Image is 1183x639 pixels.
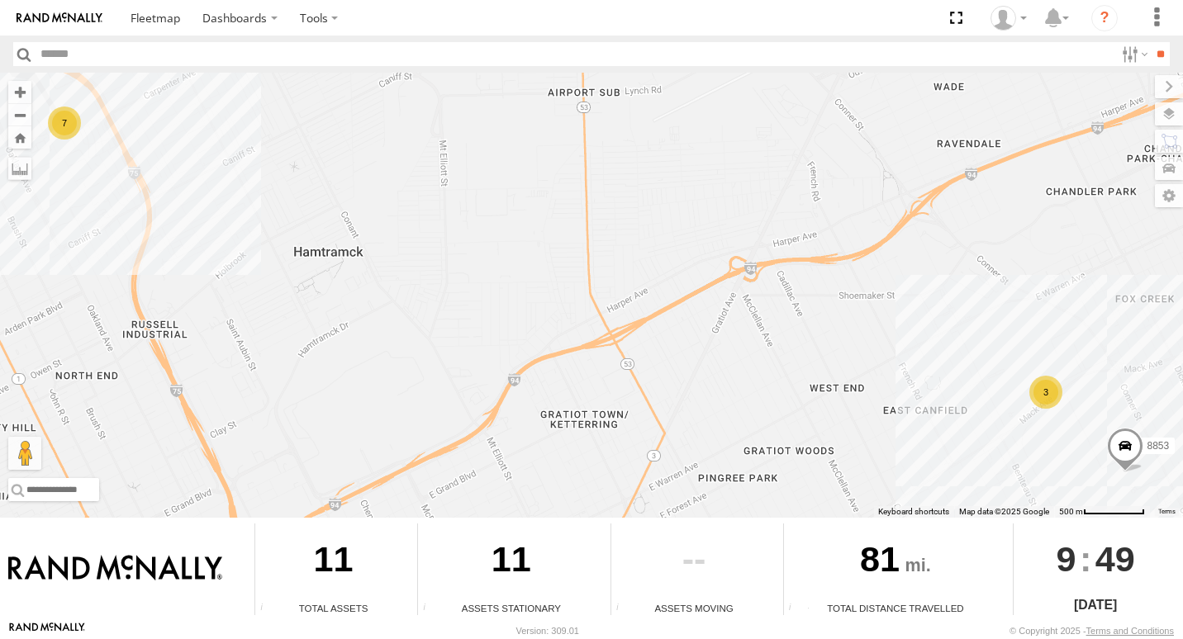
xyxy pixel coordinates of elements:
div: Total distance travelled by all assets within specified date range and applied filters [784,603,809,615]
div: Version: 309.01 [516,626,579,636]
img: rand-logo.svg [17,12,102,24]
div: : [1014,523,1176,594]
button: Drag Pegman onto the map to open Street View [8,437,41,470]
div: Assets Stationary [418,601,605,615]
div: Total number of assets current stationary. [418,603,443,615]
div: Valeo Dash [985,6,1033,31]
div: 3 [1029,376,1062,409]
a: Visit our Website [9,622,85,639]
div: Total Assets [255,601,411,615]
span: 8853 [1147,440,1169,452]
button: Zoom Home [8,126,31,149]
div: Total number of assets current in transit. [611,603,636,615]
div: [DATE] [1014,595,1176,615]
div: 11 [418,523,605,601]
button: Zoom in [8,81,31,103]
div: 81 [784,523,1008,601]
span: Map data ©2025 Google [959,507,1049,516]
div: Total Distance Travelled [784,601,1008,615]
div: © Copyright 2025 - [1010,626,1174,636]
a: Terms (opens in new tab) [1158,508,1176,514]
i: ? [1091,5,1118,31]
button: Keyboard shortcuts [878,506,949,518]
button: Map Scale: 500 m per 71 pixels [1054,506,1150,518]
a: Terms and Conditions [1086,626,1174,636]
img: Rand McNally [8,555,222,583]
span: 500 m [1059,507,1083,516]
label: Map Settings [1155,184,1183,207]
div: Total number of Enabled Assets [255,603,280,615]
label: Measure [8,157,31,180]
div: 11 [255,523,411,601]
span: 49 [1095,523,1135,594]
button: Zoom out [8,103,31,126]
label: Search Filter Options [1115,42,1151,66]
div: 7 [48,106,81,140]
div: Assets Moving [611,601,777,615]
span: 9 [1057,523,1076,594]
